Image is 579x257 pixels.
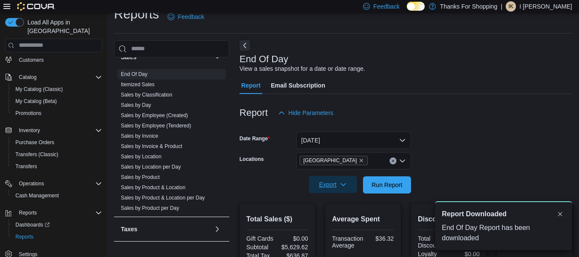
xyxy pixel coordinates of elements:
[390,157,396,164] button: Clear input
[121,154,162,160] a: Sales by Location
[19,57,44,63] span: Customers
[309,176,357,193] button: Export
[121,71,147,77] a: End Of Day
[363,176,411,194] button: Run Report
[15,125,43,136] button: Inventory
[121,123,191,129] a: Sales by Employee (Tendered)
[506,1,516,12] div: I Kirk
[9,83,105,95] button: My Catalog (Classic)
[9,148,105,160] button: Transfers (Classic)
[240,64,365,73] div: View a sales snapshot for a date or date range.
[15,208,102,218] span: Reports
[241,77,261,94] span: Report
[240,156,264,163] label: Locations
[300,156,368,165] span: Harbour Landing
[9,107,105,119] button: Promotions
[121,102,151,109] span: Sales by Day
[19,180,44,187] span: Operations
[121,174,160,181] span: Sales by Product
[12,190,62,201] a: Cash Management
[407,2,425,11] input: Dark Mode
[12,190,102,201] span: Cash Management
[15,233,33,240] span: Reports
[121,143,182,149] a: Sales by Invoice & Product
[121,133,158,139] a: Sales by Invoice
[24,18,102,35] span: Load All Apps in [GEOGRAPHIC_DATA]
[121,153,162,160] span: Sales by Location
[240,54,288,64] h3: End Of Day
[121,82,155,88] a: Itemized Sales
[366,235,393,242] div: $36.32
[246,235,276,242] div: Gift Cards
[240,135,270,142] label: Date Range
[15,125,102,136] span: Inventory
[121,102,151,108] a: Sales by Day
[121,164,181,170] a: Sales by Location per Day
[303,156,357,165] span: [GEOGRAPHIC_DATA]
[121,184,186,190] a: Sales by Product & Location
[12,108,45,118] a: Promotions
[15,208,40,218] button: Reports
[12,137,102,148] span: Purchase Orders
[178,12,204,21] span: Feedback
[121,205,179,212] span: Sales by Product per Day
[19,127,40,134] span: Inventory
[15,72,102,82] span: Catalog
[114,6,159,23] h1: Reports
[442,223,565,243] div: End Of Day Report has been downloaded
[9,231,105,243] button: Reports
[2,207,105,219] button: Reports
[15,192,59,199] span: Cash Management
[121,225,210,233] button: Taxes
[240,108,268,118] h3: Report
[212,52,222,62] button: Sales
[121,194,205,201] span: Sales by Product & Location per Day
[2,53,105,66] button: Customers
[332,235,363,249] div: Transaction Average
[17,2,55,11] img: Cova
[9,190,105,202] button: Cash Management
[12,220,53,230] a: Dashboards
[442,209,565,219] div: Notification
[164,8,207,25] a: Feedback
[12,149,62,160] a: Transfers (Classic)
[12,220,102,230] span: Dashboards
[9,160,105,172] button: Transfers
[399,157,406,164] button: Open list of options
[121,195,205,201] a: Sales by Product & Location per Day
[19,209,37,216] span: Reports
[12,108,102,118] span: Promotions
[442,209,507,219] span: Report Downloaded
[2,178,105,190] button: Operations
[246,214,308,224] h2: Total Sales ($)
[12,96,102,106] span: My Catalog (Beta)
[15,54,102,65] span: Customers
[15,178,48,189] button: Operations
[12,137,58,148] a: Purchase Orders
[121,174,160,180] a: Sales by Product
[279,244,308,251] div: $5,629.62
[15,72,40,82] button: Catalog
[121,112,188,119] span: Sales by Employee (Created)
[15,163,37,170] span: Transfers
[246,244,276,251] div: Subtotal
[121,184,186,191] span: Sales by Product & Location
[12,84,66,94] a: My Catalog (Classic)
[15,98,57,105] span: My Catalog (Beta)
[121,133,158,139] span: Sales by Invoice
[121,81,155,88] span: Itemized Sales
[15,86,63,93] span: My Catalog (Classic)
[440,1,498,12] p: Thanks For Shopping
[15,139,54,146] span: Purchase Orders
[501,1,502,12] p: |
[121,91,172,98] span: Sales by Classification
[121,112,188,118] a: Sales by Employee (Created)
[2,71,105,83] button: Catalog
[15,221,50,228] span: Dashboards
[212,224,222,234] button: Taxes
[332,214,394,224] h2: Average Spent
[12,232,102,242] span: Reports
[15,178,102,189] span: Operations
[15,55,47,65] a: Customers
